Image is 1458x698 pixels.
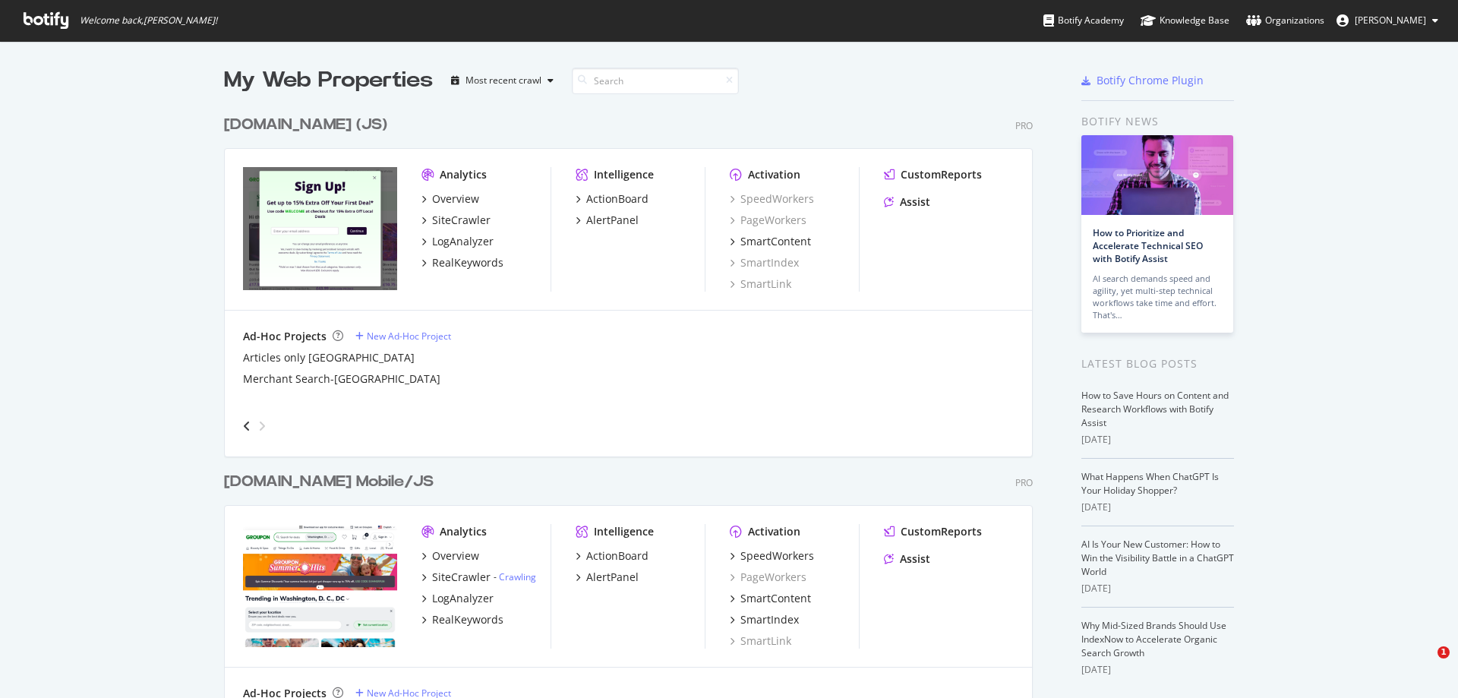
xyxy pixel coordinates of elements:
a: [DOMAIN_NAME] (JS) [224,114,393,136]
div: ActionBoard [586,548,649,564]
div: AI search demands speed and agility, yet multi-step technical workflows take time and effort. Tha... [1093,273,1222,321]
a: PageWorkers [730,213,806,228]
div: Intelligence [594,524,654,539]
div: angle-right [257,418,267,434]
div: Knowledge Base [1141,13,1229,28]
a: RealKeywords [421,612,503,627]
div: Overview [432,548,479,564]
a: PageWorkers [730,570,806,585]
div: Analytics [440,524,487,539]
a: Assist [884,194,930,210]
div: [DATE] [1081,582,1234,595]
div: [DATE] [1081,433,1234,447]
a: ActionBoard [576,548,649,564]
div: New Ad-Hoc Project [367,330,451,343]
div: Botify Academy [1043,13,1124,28]
div: SiteCrawler [432,213,491,228]
a: SmartIndex [730,255,799,270]
a: AlertPanel [576,570,639,585]
div: Activation [748,167,800,182]
div: AlertPanel [586,213,639,228]
a: Merchant Search-[GEOGRAPHIC_DATA] [243,371,440,387]
img: groupon.com [243,524,397,647]
div: LogAnalyzer [432,234,494,249]
div: Assist [900,551,930,567]
div: Botify Chrome Plugin [1097,73,1204,88]
a: AI Is Your New Customer: How to Win the Visibility Battle in a ChatGPT World [1081,538,1234,578]
div: Most recent crawl [465,76,541,85]
div: RealKeywords [432,612,503,627]
div: [DOMAIN_NAME] Mobile/JS [224,471,434,493]
a: RealKeywords [421,255,503,270]
div: Organizations [1246,13,1324,28]
a: Assist [884,551,930,567]
a: SmartContent [730,234,811,249]
div: AlertPanel [586,570,639,585]
a: LogAnalyzer [421,234,494,249]
input: Search [572,68,739,94]
a: SmartLink [730,633,791,649]
a: Articles only [GEOGRAPHIC_DATA] [243,350,415,365]
div: angle-left [237,414,257,438]
a: SmartContent [730,591,811,606]
a: SmartIndex [730,612,799,627]
div: Assist [900,194,930,210]
div: SpeedWorkers [740,548,814,564]
div: Intelligence [594,167,654,182]
div: [DATE] [1081,501,1234,514]
span: Welcome back, [PERSON_NAME] ! [80,14,217,27]
img: groupon.co.uk [243,167,397,290]
a: How to Save Hours on Content and Research Workflows with Botify Assist [1081,389,1229,429]
div: SiteCrawler [432,570,491,585]
a: Botify Chrome Plugin [1081,73,1204,88]
a: CustomReports [884,524,982,539]
a: How to Prioritize and Accelerate Technical SEO with Botify Assist [1093,226,1203,265]
a: AlertPanel [576,213,639,228]
div: Latest Blog Posts [1081,355,1234,372]
span: Venkata Narendra Pulipati [1355,14,1426,27]
div: Pro [1015,476,1033,489]
div: RealKeywords [432,255,503,270]
a: Overview [421,548,479,564]
div: Overview [432,191,479,207]
a: New Ad-Hoc Project [355,330,451,343]
a: CustomReports [884,167,982,182]
a: What Happens When ChatGPT Is Your Holiday Shopper? [1081,470,1219,497]
div: Activation [748,524,800,539]
a: Why Mid-Sized Brands Should Use IndexNow to Accelerate Organic Search Growth [1081,619,1226,659]
button: Most recent crawl [445,68,560,93]
a: Overview [421,191,479,207]
a: [DOMAIN_NAME] Mobile/JS [224,471,440,493]
a: Crawling [499,570,536,583]
a: SmartLink [730,276,791,292]
div: SmartContent [740,234,811,249]
div: ActionBoard [586,191,649,207]
div: SmartContent [740,591,811,606]
a: ActionBoard [576,191,649,207]
iframe: Intercom live chat [1406,646,1443,683]
a: SiteCrawler- Crawling [421,570,536,585]
div: CustomReports [901,167,982,182]
a: LogAnalyzer [421,591,494,606]
a: SpeedWorkers [730,191,814,207]
div: Ad-Hoc Projects [243,329,327,344]
span: 1 [1437,646,1450,659]
div: Pro [1015,119,1033,132]
div: SmartIndex [740,612,799,627]
div: Analytics [440,167,487,182]
button: [PERSON_NAME] [1324,8,1450,33]
div: CustomReports [901,524,982,539]
div: My Web Properties [224,65,433,96]
img: How to Prioritize and Accelerate Technical SEO with Botify Assist [1081,135,1233,215]
div: - [494,570,536,583]
div: [DATE] [1081,663,1234,677]
div: [DOMAIN_NAME] (JS) [224,114,387,136]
